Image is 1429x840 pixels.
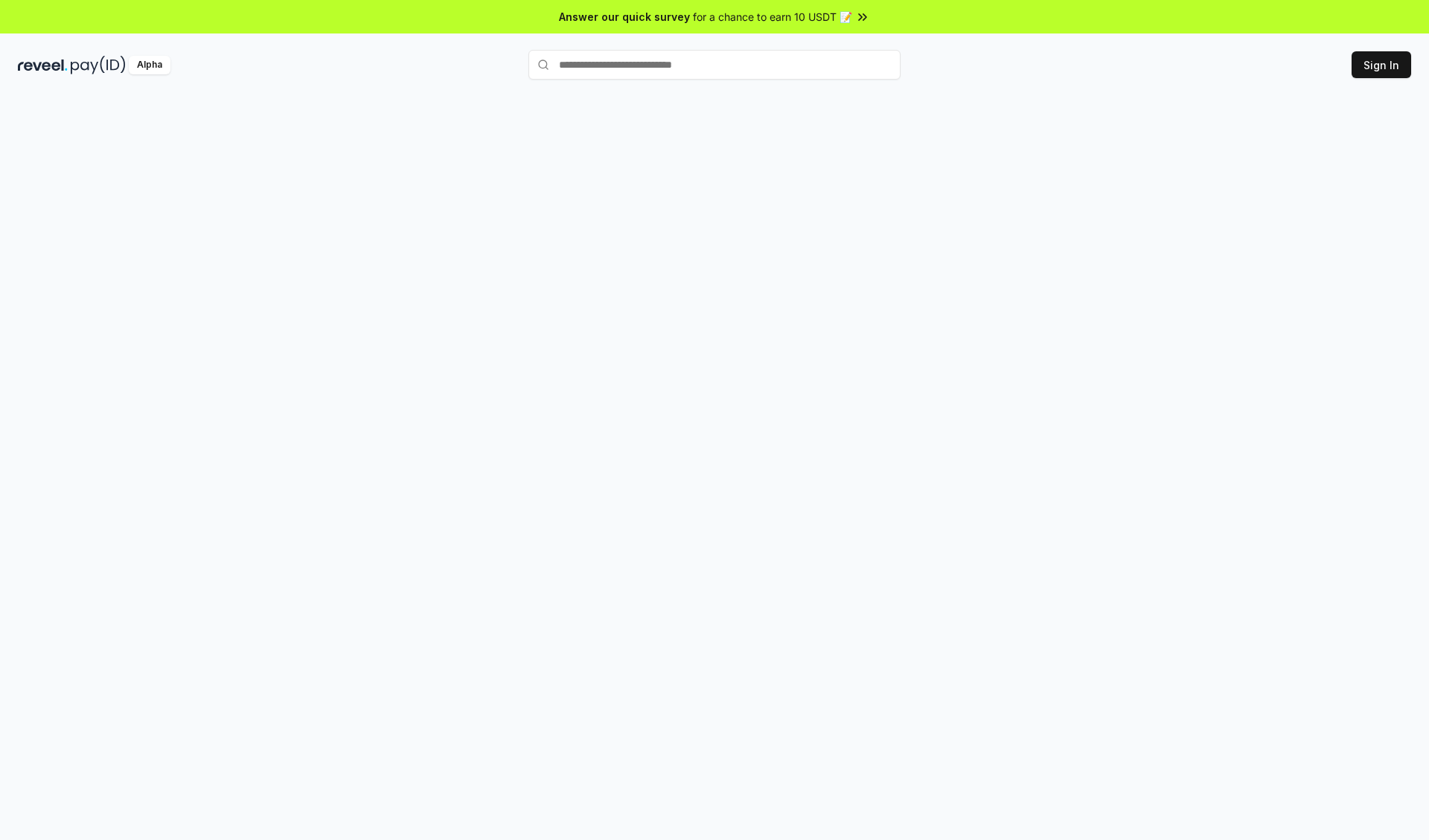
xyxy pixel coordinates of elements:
span: for a chance to earn 10 USDT 📝 [693,9,852,25]
img: pay_id [71,56,126,74]
img: reveel_dark [18,56,68,74]
button: Sign In [1352,51,1411,78]
span: Answer our quick survey [559,9,690,25]
div: Alpha [129,56,170,74]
